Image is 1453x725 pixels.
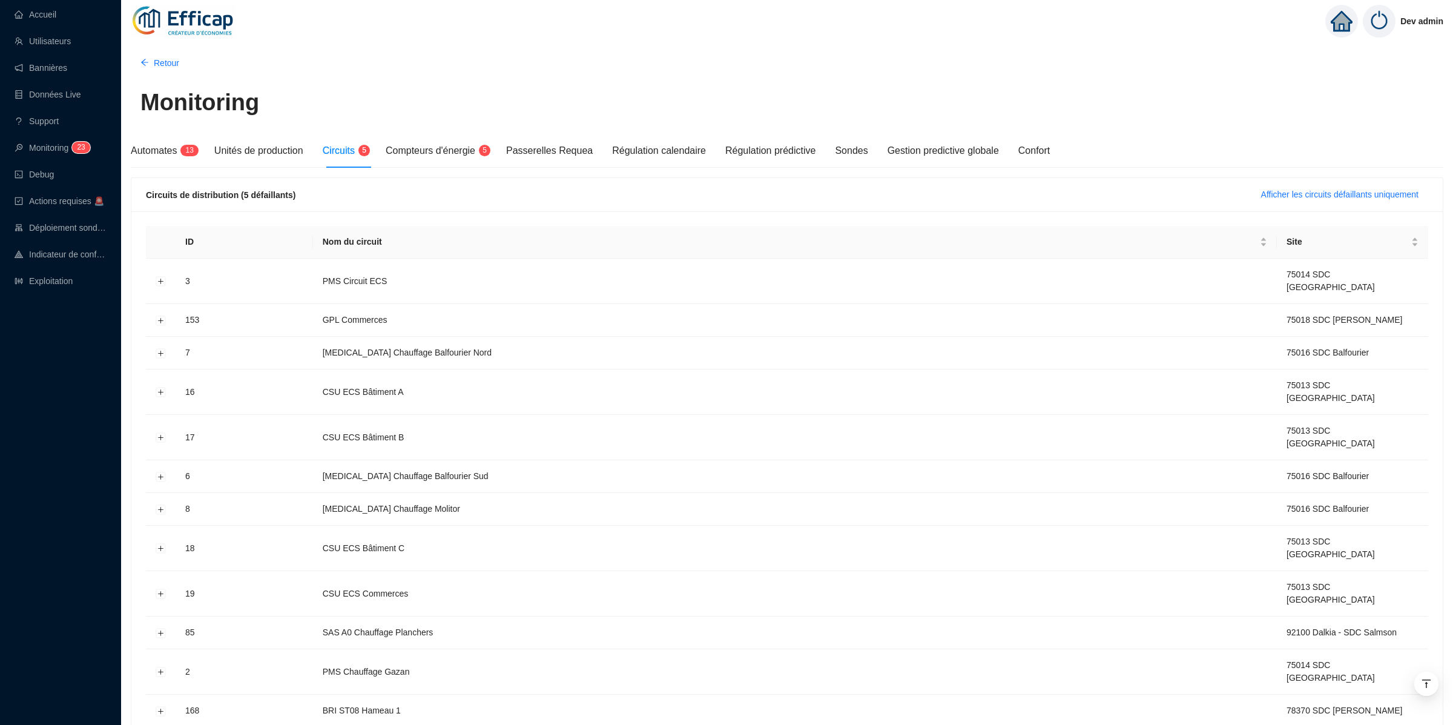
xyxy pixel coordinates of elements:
[1287,270,1375,292] span: 75014 SDC [GEOGRAPHIC_DATA]
[15,116,59,126] a: questionSupport
[323,627,433,637] span: SAS A0 Chauffage Planchers
[1251,185,1428,205] button: Afficher les circuits défaillants uniquement
[189,146,194,154] span: 3
[176,526,313,571] td: 18
[323,432,404,442] span: CSU ECS Bâtiment B
[323,315,387,325] span: GPL Commerces
[835,144,868,158] div: Sondes
[29,196,104,206] span: Actions requises 🚨
[72,142,90,153] sup: 23
[176,226,313,259] th: ID
[15,36,71,46] a: teamUtilisateurs
[479,145,490,156] sup: 5
[358,145,370,156] sup: 5
[15,276,73,286] a: slidersExploitation
[1400,2,1443,41] span: Dev admin
[15,197,23,205] span: check-square
[1287,471,1369,481] span: 75016 SDC Balfourier
[1287,380,1375,403] span: 75013 SDC [GEOGRAPHIC_DATA]
[140,58,149,67] span: arrow-left
[156,472,166,482] button: Développer la ligne
[1287,582,1375,604] span: 75013 SDC [GEOGRAPHIC_DATA]
[15,250,107,259] a: heat-mapIndicateur de confort
[176,460,313,493] td: 6
[323,706,401,715] span: BRI ST08 Hameau 1
[176,337,313,369] td: 7
[156,589,166,599] button: Développer la ligne
[156,277,166,286] button: Développer la ligne
[323,236,1257,248] span: Nom du circuit
[1261,188,1418,201] span: Afficher les circuits défaillants uniquement
[156,316,166,325] button: Développer la ligne
[176,617,313,649] td: 85
[15,170,54,179] a: codeDebug
[1287,426,1375,448] span: 75013 SDC [GEOGRAPHIC_DATA]
[313,226,1277,259] th: Nom du circuit
[1287,706,1402,715] span: 78370 SDC [PERSON_NAME]
[154,57,179,70] span: Retour
[1277,226,1428,259] th: Site
[1287,504,1369,514] span: 75016 SDC Balfourier
[176,304,313,337] td: 153
[176,415,313,460] td: 17
[156,706,166,716] button: Développer la ligne
[612,144,706,158] div: Régulation calendaire
[15,10,56,19] a: homeAccueil
[323,276,387,286] span: PMS Circuit ECS
[323,348,492,357] span: [MEDICAL_DATA] Chauffage Balfourier Nord
[156,628,166,638] button: Développer la ligne
[1363,5,1395,38] img: power
[15,90,81,99] a: databaseDonnées Live
[176,571,313,617] td: 19
[1018,144,1050,158] div: Confort
[131,53,189,73] button: Retour
[1287,537,1375,559] span: 75013 SDC [GEOGRAPHIC_DATA]
[362,146,366,154] span: 5
[323,145,355,156] span: Circuits
[15,223,107,233] a: clusterDéploiement sondes
[1287,348,1369,357] span: 75016 SDC Balfourier
[1287,627,1397,637] span: 92100 Dalkia - SDC Salmson
[1421,678,1432,689] span: vertical-align-top
[77,143,81,151] span: 2
[1287,660,1375,683] span: 75014 SDC [GEOGRAPHIC_DATA]
[386,145,475,156] span: Compteurs d'énergie
[15,143,87,153] a: monitorMonitoring23
[176,259,313,304] td: 3
[180,145,198,156] sup: 13
[323,504,460,514] span: [MEDICAL_DATA] Chauffage Molitor
[725,144,815,158] div: Régulation prédictive
[156,505,166,514] button: Développer la ligne
[156,433,166,443] button: Développer la ligne
[323,471,489,481] span: [MEDICAL_DATA] Chauffage Balfourier Sud
[1331,10,1353,32] span: home
[156,388,166,397] button: Développer la ligne
[483,146,487,154] span: 5
[888,144,999,158] div: Gestion predictive globale
[140,88,259,116] h1: Monitoring
[156,667,166,677] button: Développer la ligne
[176,649,313,695] td: 2
[323,543,404,553] span: CSU ECS Bâtiment C
[185,146,189,154] span: 1
[131,145,177,156] span: Automates
[146,190,295,200] span: Circuits de distribution (5 défaillants)
[1287,236,1409,248] span: Site
[81,143,85,151] span: 3
[506,145,593,156] span: Passerelles Requea
[176,369,313,415] td: 16
[176,493,313,526] td: 8
[214,145,303,156] span: Unités de production
[323,667,410,677] span: PMS Chauffage Gazan
[1287,315,1402,325] span: 75018 SDC [PERSON_NAME]
[156,348,166,358] button: Développer la ligne
[323,589,409,598] span: CSU ECS Commerces
[156,544,166,554] button: Développer la ligne
[15,63,67,73] a: notificationBannières
[323,387,404,397] span: CSU ECS Bâtiment A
